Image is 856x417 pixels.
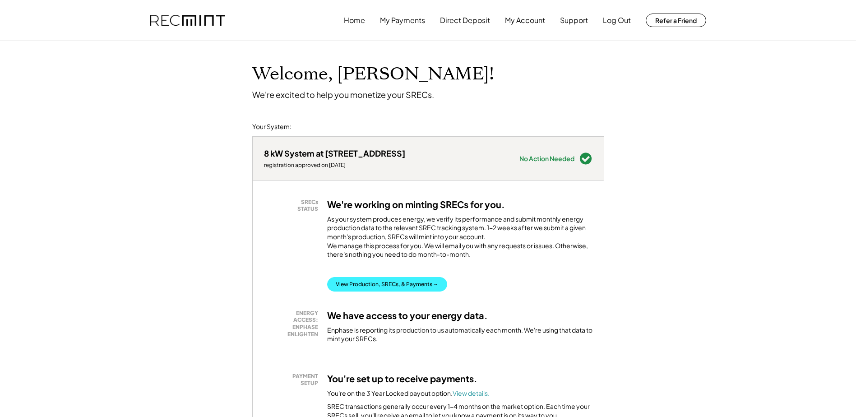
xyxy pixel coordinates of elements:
div: Enphase is reporting its production to us automatically each month. We're using that data to mint... [327,326,592,343]
div: registration approved on [DATE] [264,162,405,169]
div: PAYMENT SETUP [268,373,318,387]
div: Your System: [252,122,292,131]
h3: We're working on minting SRECs for you. [327,199,505,210]
div: 8 kW System at [STREET_ADDRESS] [264,148,405,158]
a: View details. [453,389,490,397]
h3: You're set up to receive payments. [327,373,477,385]
div: ENERGY ACCESS: ENPHASE ENLIGHTEN [268,310,318,338]
button: My Payments [380,11,425,29]
button: My Account [505,11,545,29]
img: recmint-logotype%403x.png [150,15,225,26]
div: SRECs STATUS [268,199,318,213]
button: Log Out [603,11,631,29]
button: Support [560,11,588,29]
button: View Production, SRECs, & Payments → [327,277,447,292]
h3: We have access to your energy data. [327,310,488,321]
div: We're excited to help you monetize your SRECs. [252,89,434,100]
div: You're on the 3 Year Locked payout option. [327,389,490,398]
button: Direct Deposit [440,11,490,29]
div: No Action Needed [519,155,574,162]
button: Refer a Friend [646,14,706,27]
div: As your system produces energy, we verify its performance and submit monthly energy production da... [327,215,592,264]
h1: Welcome, [PERSON_NAME]! [252,64,494,85]
button: Home [344,11,365,29]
